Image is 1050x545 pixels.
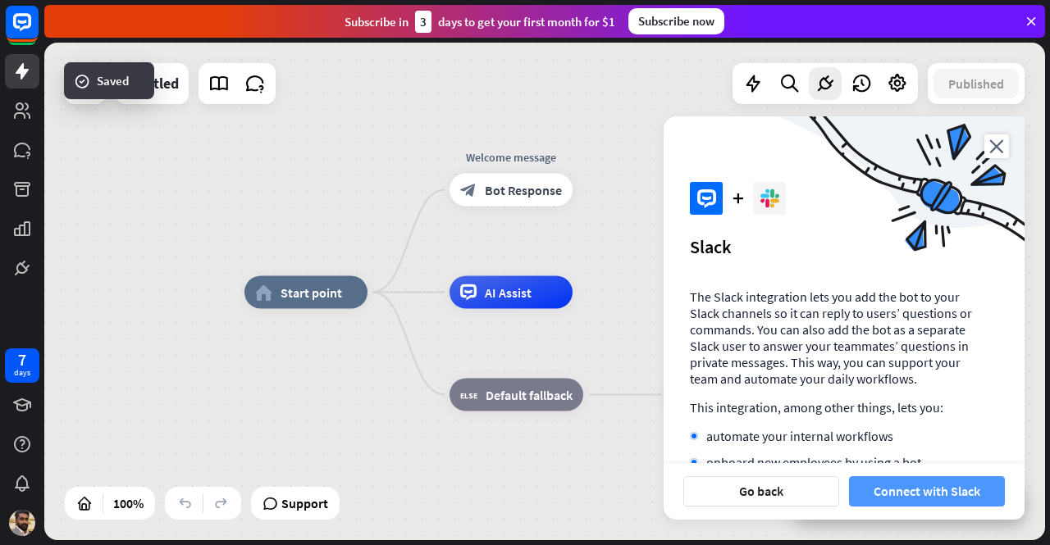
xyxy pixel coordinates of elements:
button: Open LiveChat chat widget [13,7,62,56]
span: Support [281,490,328,516]
button: Connect with Slack [849,476,1005,506]
i: close [984,134,1009,158]
button: Published [934,69,1019,98]
span: AI Assist [485,284,532,301]
div: 100% [108,490,148,516]
div: 7 [18,352,26,367]
i: success [74,73,90,89]
div: Fallback message [654,354,801,370]
div: Welcome message [437,149,585,166]
p: This integration, among other things, lets you: [690,399,972,416]
div: Subscribe now [628,8,724,34]
span: Bot Response [485,182,562,198]
span: Default fallback [486,387,573,403]
li: onboard new employees by using a bot [690,454,972,470]
div: 3 [415,11,431,33]
i: plus [733,193,743,203]
li: automate your internal workflows [690,428,972,444]
div: Slack [690,235,998,258]
i: block_fallback [460,387,477,403]
a: 7 days [5,348,39,383]
button: Go back [683,476,839,506]
i: block_bot_response [460,182,477,198]
p: The Slack integration lets you add the bot to your Slack channels so it can reply to users’ quest... [690,288,972,387]
span: Start point [281,284,342,301]
div: Subscribe in days to get your first month for $1 [345,11,615,33]
div: days [14,367,30,379]
span: Saved [97,72,129,89]
div: Untitled [126,63,179,104]
i: home_2 [255,284,272,301]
